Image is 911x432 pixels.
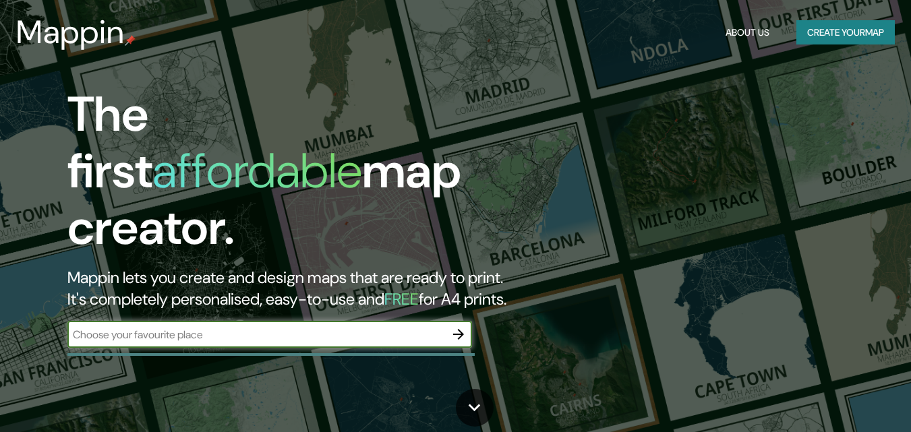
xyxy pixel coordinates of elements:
[125,35,136,46] img: mappin-pin
[67,267,523,310] h2: Mappin lets you create and design maps that are ready to print. It's completely personalised, eas...
[152,140,362,202] h1: affordable
[720,20,775,45] button: About Us
[67,86,523,267] h1: The first map creator.
[16,13,125,51] h3: Mappin
[67,327,445,342] input: Choose your favourite place
[796,20,895,45] button: Create yourmap
[384,288,419,309] h5: FREE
